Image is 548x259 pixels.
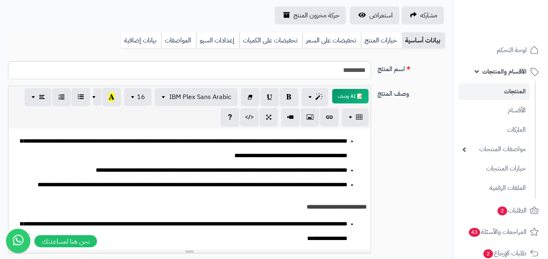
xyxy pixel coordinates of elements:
[458,160,530,177] a: خيارات المنتجات
[458,102,530,119] a: الأقسام
[497,44,527,56] span: لوحة التحكم
[374,61,448,74] label: اسم المنتج
[161,32,196,48] a: المواصفات
[350,6,399,24] a: استعراض
[497,206,507,215] span: 2
[196,32,239,48] a: إعدادات السيو
[483,249,493,258] span: 2
[458,141,530,158] a: مواصفات المنتجات
[458,201,543,220] a: الطلبات2
[169,92,231,102] span: IBM Plex Sans Arabic
[239,32,302,48] a: تخفيضات على الكميات
[458,121,530,139] a: الماركات
[374,86,448,99] label: وصف المنتج
[275,6,346,24] a: حركة مخزون المنتج
[458,222,543,242] a: المراجعات والأسئلة43
[402,6,444,24] a: مشاركه
[483,248,527,259] span: طلبات الإرجاع
[420,11,437,20] span: مشاركه
[458,179,530,197] a: الملفات الرقمية
[361,32,402,48] a: خيارات المنتج
[469,228,480,237] span: 43
[332,89,369,103] button: 📝 AI وصف
[482,66,527,77] span: الأقسام والمنتجات
[155,88,238,106] button: IBM Plex Sans Arabic
[458,83,530,100] a: المنتجات
[137,92,145,102] span: 16
[369,11,393,20] span: استعراض
[468,226,527,238] span: المراجعات والأسئلة
[121,32,161,48] a: بيانات إضافية
[497,205,527,216] span: الطلبات
[302,32,361,48] a: تخفيضات على السعر
[493,23,540,40] img: logo-2.png
[124,88,152,106] button: 16
[402,32,445,48] a: بيانات أساسية
[293,11,339,20] span: حركة مخزون المنتج
[458,40,543,60] a: لوحة التحكم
